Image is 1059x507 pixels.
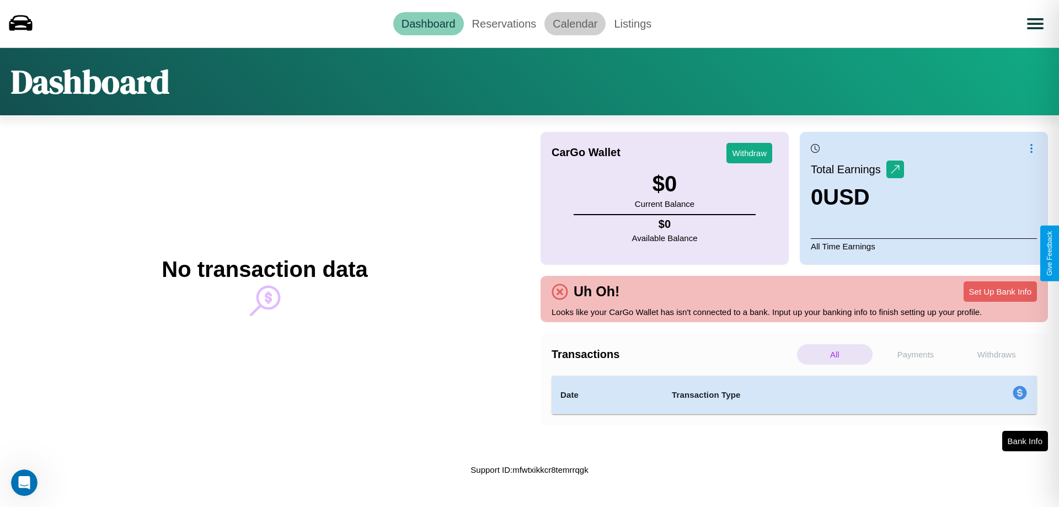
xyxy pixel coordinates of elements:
table: simple table [552,376,1037,414]
h4: Uh Oh! [568,284,625,300]
a: Reservations [464,12,545,35]
p: Looks like your CarGo Wallet has isn't connected to a bank. Input up your banking info to finish ... [552,305,1037,319]
div: Give Feedback [1046,231,1053,276]
h2: No transaction data [162,257,367,282]
h1: Dashboard [11,59,169,104]
p: Current Balance [635,196,694,211]
p: Available Balance [632,231,698,246]
a: Listings [606,12,660,35]
p: All Time Earnings [811,238,1037,254]
a: Dashboard [393,12,464,35]
p: All [797,344,873,365]
button: Withdraw [726,143,772,163]
p: Support ID: mfwtxikkcr8temrrqgk [470,462,588,477]
h4: Date [560,388,654,402]
h4: Transaction Type [672,388,922,402]
p: Withdraws [959,344,1034,365]
button: Bank Info [1002,431,1048,451]
iframe: Intercom live chat [11,469,38,496]
a: Calendar [544,12,606,35]
button: Set Up Bank Info [964,281,1037,302]
button: Open menu [1020,8,1051,39]
p: Total Earnings [811,159,886,179]
h4: $ 0 [632,218,698,231]
h4: CarGo Wallet [552,146,621,159]
h3: 0 USD [811,185,904,210]
h4: Transactions [552,348,794,361]
p: Payments [878,344,954,365]
h3: $ 0 [635,172,694,196]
